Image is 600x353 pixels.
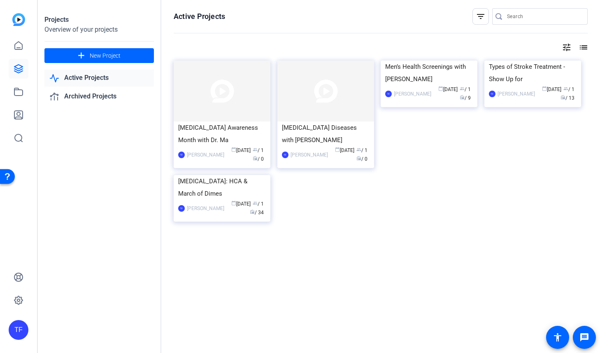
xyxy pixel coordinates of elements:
[562,42,572,52] mat-icon: tune
[560,95,574,101] span: / 13
[385,91,392,97] div: TF
[335,147,340,152] span: calendar_today
[12,13,25,26] img: blue-gradient.svg
[231,201,251,207] span: [DATE]
[460,95,465,100] span: radio
[507,12,581,21] input: Search
[356,147,367,153] span: / 1
[335,147,354,153] span: [DATE]
[253,156,264,162] span: / 0
[356,156,367,162] span: / 0
[394,90,431,98] div: [PERSON_NAME]
[438,86,458,92] span: [DATE]
[253,156,258,161] span: radio
[44,25,154,35] div: Overview of your projects
[174,12,225,21] h1: Active Projects
[44,70,154,86] a: Active Projects
[578,42,588,52] mat-icon: list
[542,86,547,91] span: calendar_today
[253,201,258,206] span: group
[553,332,563,342] mat-icon: accessibility
[178,175,266,200] div: [MEDICAL_DATA]: HCA & March of Dimes
[76,51,86,61] mat-icon: add
[579,332,589,342] mat-icon: message
[356,156,361,161] span: radio
[231,201,236,206] span: calendar_today
[231,147,251,153] span: [DATE]
[282,122,370,146] div: [MEDICAL_DATA] Diseases with [PERSON_NAME]
[460,86,465,91] span: group
[438,86,443,91] span: calendar_today
[489,91,495,97] div: TF
[563,86,568,91] span: group
[231,147,236,152] span: calendar_today
[560,95,565,100] span: radio
[282,152,288,158] div: TF
[178,205,185,212] div: TF
[385,61,473,85] div: Men’s Health Screenings with [PERSON_NAME]
[90,51,121,60] span: New Project
[187,151,224,159] div: [PERSON_NAME]
[489,61,577,85] div: Types of Stroke Treatment - Show Up for
[356,147,361,152] span: group
[250,210,264,215] span: / 34
[250,209,255,214] span: radio
[460,86,471,92] span: / 1
[187,204,224,213] div: [PERSON_NAME]
[498,90,535,98] div: [PERSON_NAME]
[542,86,561,92] span: [DATE]
[44,48,154,63] button: New Project
[178,122,266,146] div: [MEDICAL_DATA] Awareness Month with Dr. Ma
[460,95,471,101] span: / 9
[253,201,264,207] span: / 1
[44,88,154,105] a: Archived Projects
[178,152,185,158] div: TF
[476,12,486,21] mat-icon: filter_list
[253,147,264,153] span: / 1
[291,151,328,159] div: [PERSON_NAME]
[9,320,28,340] div: TF
[563,86,574,92] span: / 1
[253,147,258,152] span: group
[44,15,154,25] div: Projects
